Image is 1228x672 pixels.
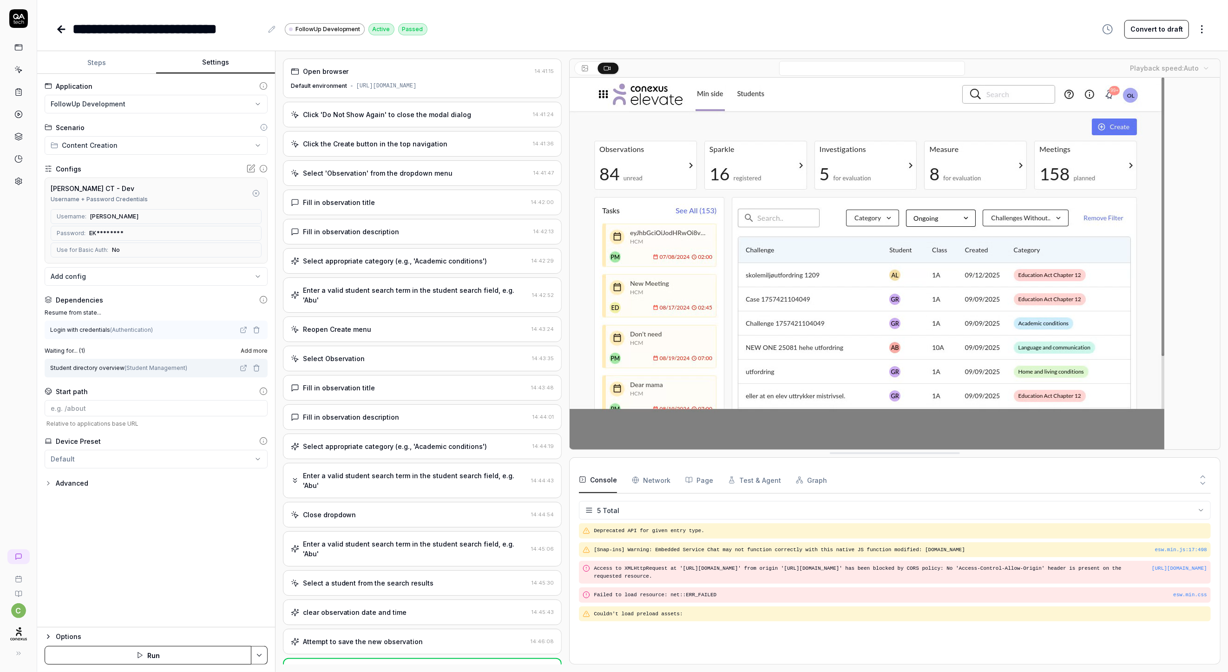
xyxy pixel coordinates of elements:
div: Passed [398,23,427,35]
time: 14:42:29 [532,257,554,264]
div: Start path [56,387,88,396]
div: Login with credentials [50,326,153,334]
button: esw.min.js:17:498 [1155,546,1207,554]
div: clear observation date and time [303,607,407,617]
div: Playback speed: [1130,63,1199,73]
time: 14:45:43 [532,609,554,615]
span: Add more [241,347,268,355]
button: FollowUp Development [45,95,268,113]
button: Test & Agent [728,467,781,493]
time: 14:42:00 [531,199,554,205]
button: Convert to draft [1124,20,1189,39]
span: No [112,246,120,254]
div: Close dropdown [303,510,356,520]
time: 14:42:13 [533,228,554,235]
button: [URL][DOMAIN_NAME] [1152,565,1207,573]
button: Default [45,450,268,468]
button: Run [45,646,251,665]
div: Dependencies [56,295,103,305]
div: Click 'Do Not Show Again' to close the modal dialog [303,110,472,119]
div: Device Preset [56,436,101,446]
time: 14:46:08 [531,638,554,645]
div: [PERSON_NAME] CT - Dev [51,184,148,193]
div: Reopen Create menu [303,324,372,334]
div: Open browser [303,66,349,76]
label: Waiting for... ( 1 ) [45,347,85,355]
div: Default [51,454,75,464]
span: [PERSON_NAME] [90,212,138,221]
span: FollowUp Development [296,25,361,33]
div: Select Observation [303,354,365,363]
time: 14:45:06 [531,546,554,552]
div: Scenario [56,123,85,132]
span: Relative to applications base URL [45,420,268,427]
time: 14:41:15 [535,68,554,74]
div: Application [56,81,92,91]
span: Password: [57,229,85,237]
button: esw.min.css [1173,591,1207,599]
div: Select 'Observation' from the dropdown menu [303,168,453,178]
div: Select appropriate category (e.g., 'Academic conditions') [303,441,487,451]
a: Open test in new page [238,362,249,374]
span: ( Authentication ) [110,326,153,333]
div: Active [368,23,394,35]
input: e.g. /about [45,400,268,416]
div: Select appropriate category (e.g., 'Academic conditions') [303,256,487,266]
time: 14:41:47 [533,170,554,176]
div: Click the Create button in the top navigation [303,139,448,149]
span: ( Student Management ) [125,364,187,371]
pre: Deprecated API for given entry type. [594,527,1207,535]
div: Fill in observation description [303,412,400,422]
button: Remove dependency [251,362,262,374]
div: Enter a valid student search term in the student search field, e.g. 'Abu' [303,285,529,305]
span: Username: [57,212,86,221]
div: Options [56,631,268,642]
button: Page [685,467,713,493]
time: 14:44:54 [531,511,554,518]
a: FollowUp Development [285,23,365,35]
div: Configs [56,164,81,174]
button: Steps [37,52,156,74]
time: 14:42:52 [532,292,554,298]
div: [URL][DOMAIN_NAME] [356,82,417,90]
time: 14:41:36 [533,140,554,147]
div: Fill in observation title [303,383,375,393]
pre: Failed to load resource: net::ERR_FAILED [594,591,1207,599]
div: Username + Password Credentials [51,195,148,204]
span: Use for Basic Auth: [57,246,108,254]
div: Fill in observation description [303,227,400,237]
div: Attempt to save the new observation [303,637,423,646]
time: 14:43:35 [532,355,554,362]
span: Content Creation [62,140,118,150]
button: Settings [156,52,275,74]
time: 14:44:19 [532,443,554,449]
div: Default environment [291,82,347,90]
time: 14:44:43 [531,477,554,484]
button: Options [45,631,268,642]
button: Advanced [45,478,88,489]
time: 14:41:24 [533,111,554,118]
button: View version history [1097,20,1119,39]
button: Conexus Logo [4,618,33,644]
pre: [Snap-ins] Warning: Embedded Service Chat may not function correctly with this native JS function... [594,546,1207,554]
div: Fill in observation title [303,198,375,207]
a: Book a call with us [4,568,33,583]
time: 14:43:48 [531,384,554,391]
pre: Access to XMLHttpRequest at '[URL][DOMAIN_NAME]' from origin '[URL][DOMAIN_NAME]' has been blocke... [594,565,1152,580]
button: Network [632,467,670,493]
a: Open test in new page [238,324,249,336]
time: 14:45:30 [532,580,554,586]
div: Advanced [56,478,88,489]
label: Resume from state... [45,309,268,317]
a: New conversation [7,549,30,564]
button: Remove dependency [251,324,262,336]
button: c [11,603,26,618]
time: 14:43:24 [532,326,554,332]
div: esw.min.js : 17 : 498 [1155,546,1207,554]
div: Student directory overview [50,364,187,372]
button: Graph [796,467,827,493]
span: FollowUp Development [51,99,125,109]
